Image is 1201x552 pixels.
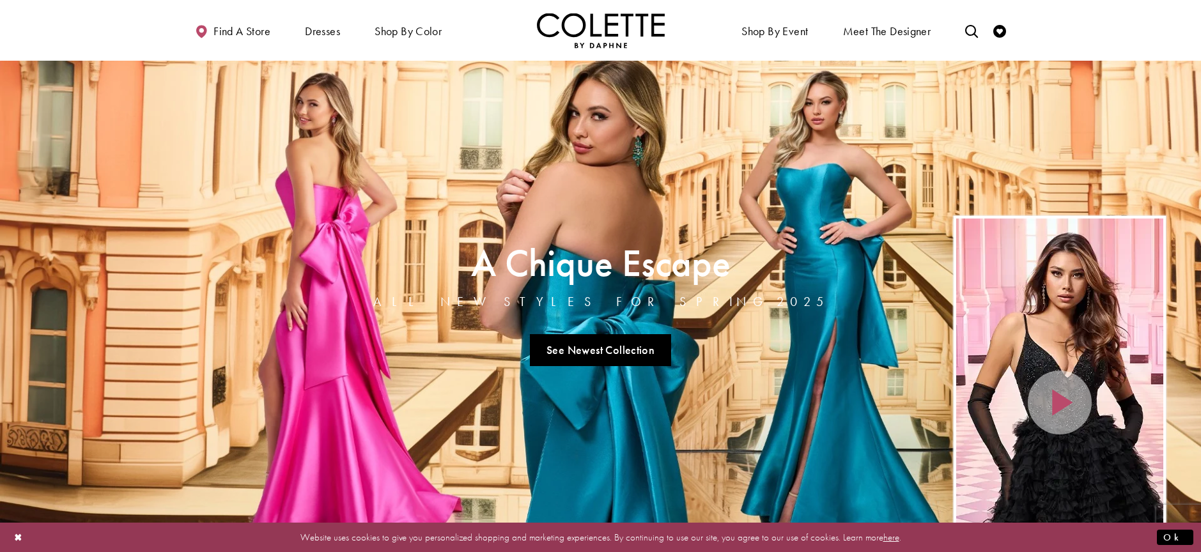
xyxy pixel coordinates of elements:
[530,334,672,366] a: See Newest Collection A Chique Escape All New Styles For Spring 2025
[883,530,899,543] a: here
[92,528,1109,546] p: Website uses cookies to give you personalized shopping and marketing experiences. By continuing t...
[8,526,29,548] button: Close Dialog
[1157,529,1193,545] button: Submit Dialog
[369,329,832,371] ul: Slider Links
